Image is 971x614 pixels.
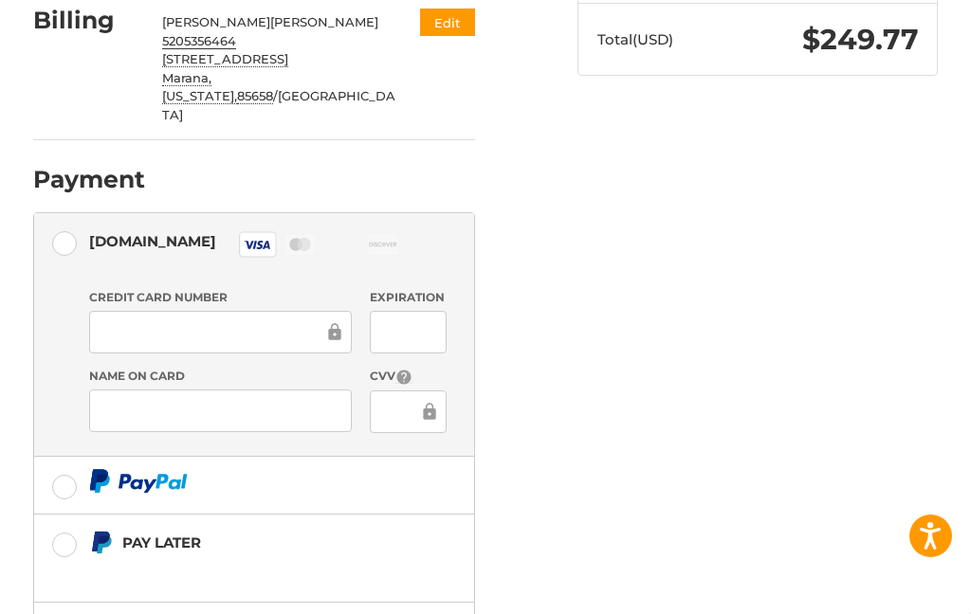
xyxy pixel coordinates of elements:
[89,469,188,493] img: PayPal icon
[370,368,447,386] label: CVV
[420,9,475,36] button: Edit
[89,368,352,385] label: Name on Card
[270,14,378,29] span: [PERSON_NAME]
[89,226,216,257] div: [DOMAIN_NAME]
[237,88,278,104] span: /
[802,22,919,57] span: $249.77
[89,289,352,306] label: Credit Card Number
[33,6,144,35] h2: Billing
[89,531,113,554] img: Pay Later icon
[122,527,447,558] div: Pay Later
[89,562,447,579] iframe: PayPal Message 1
[33,165,145,194] h2: Payment
[597,30,673,48] span: Total (USD)
[162,14,270,29] span: [PERSON_NAME]
[370,289,447,306] label: Expiration
[162,88,395,122] span: [GEOGRAPHIC_DATA]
